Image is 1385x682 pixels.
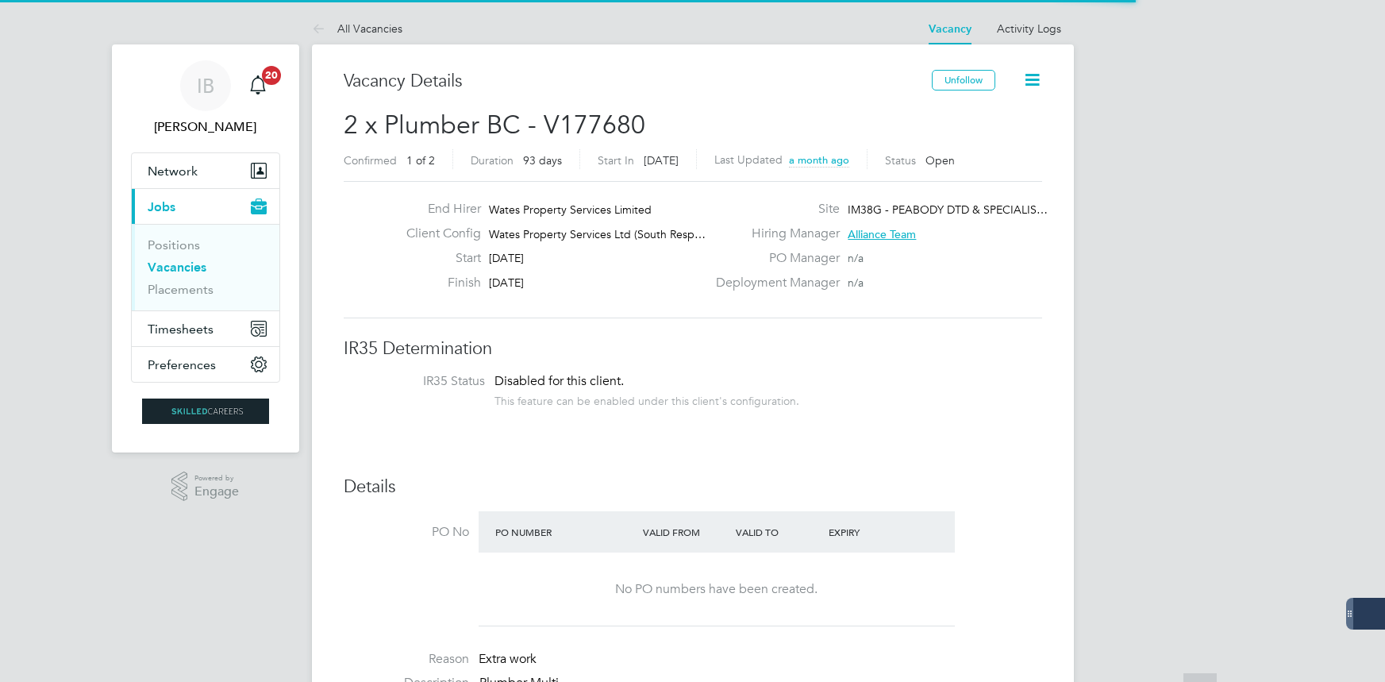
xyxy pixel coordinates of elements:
label: Client Config [394,225,481,242]
div: Jobs [132,224,279,310]
span: Wates Property Services Limited [489,202,652,217]
span: a month ago [789,153,849,167]
nav: Main navigation [112,44,299,453]
div: PO Number [491,518,640,546]
label: Hiring Manager [706,225,840,242]
label: End Hirer [394,201,481,218]
div: Valid To [732,518,825,546]
span: 2 x Plumber BC - V177680 [344,110,645,141]
h3: Details [344,476,1042,499]
label: Status [885,153,916,168]
label: Finish [394,275,481,291]
a: Vacancy [929,22,971,36]
span: Timesheets [148,322,214,337]
a: 20 [242,60,274,111]
label: Start In [598,153,634,168]
label: Site [706,201,840,218]
span: IB [197,75,214,96]
label: PO Manager [706,250,840,267]
span: Disabled for this client. [494,373,624,389]
label: IR35 Status [360,373,485,390]
span: [DATE] [489,251,524,265]
span: Wates Property Services Ltd (South Resp… [489,227,706,241]
label: Start [394,250,481,267]
span: Alliance Team [848,227,916,241]
span: Engage [194,485,239,499]
span: Preferences [148,357,216,372]
label: Last Updated [714,152,783,167]
span: Jobs [148,199,175,214]
span: 20 [262,66,281,85]
a: Powered byEngage [171,472,239,502]
label: Reason [344,651,469,668]
a: Go to home page [131,399,280,424]
button: Network [132,153,279,188]
span: n/a [848,275,864,290]
div: Valid From [639,518,732,546]
span: Network [148,164,198,179]
label: PO No [344,524,469,541]
button: Timesheets [132,311,279,346]
a: Vacancies [148,260,206,275]
span: [DATE] [644,153,679,168]
span: Open [925,153,955,168]
label: Confirmed [344,153,397,168]
a: Activity Logs [997,21,1061,36]
span: 1 of 2 [406,153,435,168]
span: [DATE] [489,275,524,290]
button: Preferences [132,347,279,382]
h3: IR35 Determination [344,337,1042,360]
div: No PO numbers have been created. [494,581,939,598]
label: Deployment Manager [706,275,840,291]
span: Powered by [194,472,239,485]
div: Expiry [825,518,918,546]
label: Duration [471,153,514,168]
a: Placements [148,282,214,297]
a: Positions [148,237,200,252]
a: All Vacancies [312,21,402,36]
a: IB[PERSON_NAME] [131,60,280,137]
button: Unfollow [932,70,995,91]
img: skilledcareers-logo-retina.png [142,399,269,424]
h3: Vacancy Details [344,70,932,93]
span: Isabelle Blackhall [131,118,280,137]
span: IM38G - PEABODY DTD & SPECIALIS… [848,202,1048,217]
button: Jobs [132,189,279,224]
div: This feature can be enabled under this client's configuration. [494,390,799,408]
span: Extra work [479,651,537,667]
span: n/a [848,251,864,265]
span: 93 days [523,153,562,168]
